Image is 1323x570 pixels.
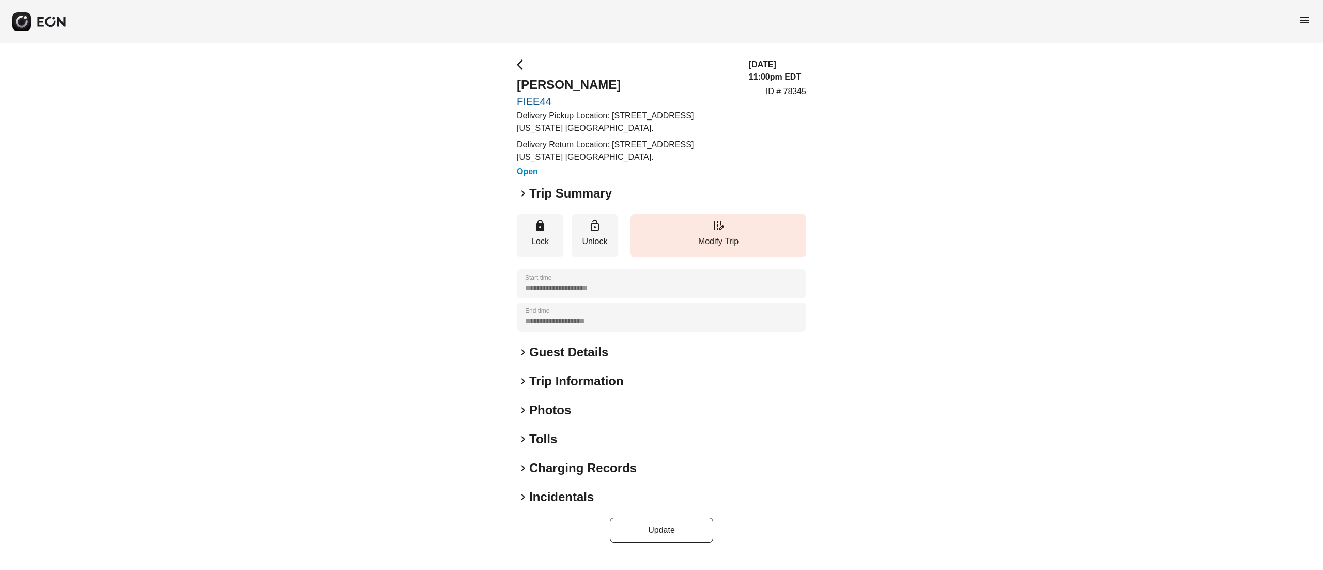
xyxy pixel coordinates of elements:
[766,85,806,98] p: ID # 78345
[529,460,637,476] h2: Charging Records
[712,219,725,232] span: edit_road
[529,344,608,361] h2: Guest Details
[610,518,713,543] button: Update
[534,219,546,232] span: lock
[517,404,529,416] span: keyboard_arrow_right
[517,95,736,108] a: FIEE44
[517,346,529,358] span: keyboard_arrow_right
[529,431,557,447] h2: Tolls
[517,58,529,71] span: arrow_back_ios
[517,110,736,134] p: Delivery Pickup Location: [STREET_ADDRESS][US_STATE] [GEOGRAPHIC_DATA].
[517,77,736,93] h2: [PERSON_NAME]
[589,219,601,232] span: lock_open
[630,214,806,257] button: Modify Trip
[1298,14,1311,26] span: menu
[517,166,736,178] h3: Open
[517,433,529,445] span: keyboard_arrow_right
[517,375,529,387] span: keyboard_arrow_right
[636,235,801,248] p: Modify Trip
[749,58,806,83] h3: [DATE] 11:00pm EDT
[517,214,563,257] button: Lock
[529,402,571,418] h2: Photos
[522,235,558,248] p: Lock
[529,185,612,202] h2: Trip Summary
[577,235,613,248] p: Unlock
[517,187,529,200] span: keyboard_arrow_right
[529,489,594,505] h2: Incidentals
[517,491,529,503] span: keyboard_arrow_right
[517,462,529,474] span: keyboard_arrow_right
[517,139,736,163] p: Delivery Return Location: [STREET_ADDRESS][US_STATE] [GEOGRAPHIC_DATA].
[529,373,624,389] h2: Trip Information
[572,214,618,257] button: Unlock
